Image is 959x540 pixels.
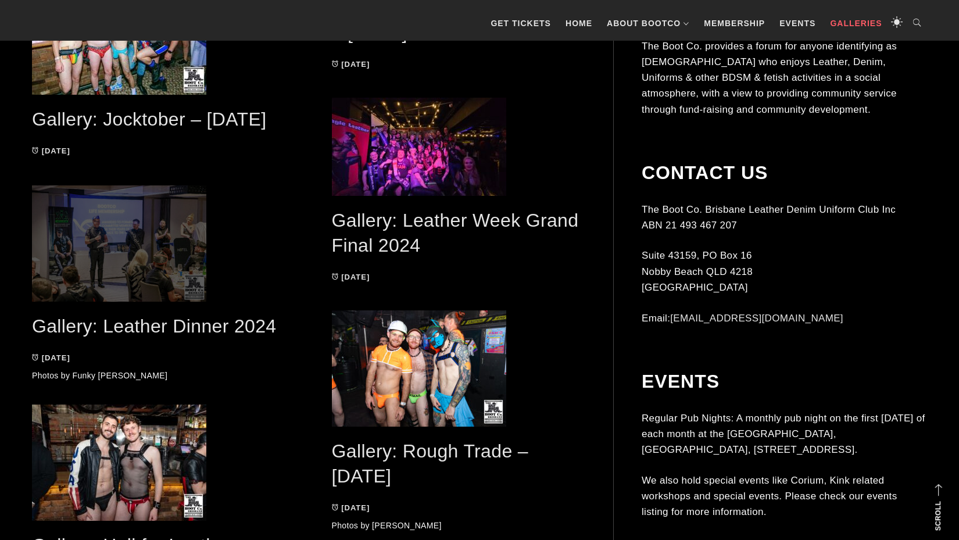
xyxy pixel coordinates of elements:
p: The Boot Co. Brisbane Leather Denim Uniform Club Inc ABN 21 493 467 207 [642,202,926,233]
p: Email: [642,310,926,326]
p: Regular Pub Nights: A monthly pub night on the first [DATE] of each month at the [GEOGRAPHIC_DATA... [642,410,926,458]
time: [DATE] [42,353,70,362]
strong: Scroll [934,501,942,531]
a: [DATE] [332,60,370,69]
p: We also hold special events like Corium, Kink related workshops and special events. Please check ... [642,473,926,520]
h2: Contact Us [642,162,926,184]
h2: Events [642,370,926,392]
time: [DATE] [42,146,70,155]
a: [DATE] [332,273,370,281]
a: [DATE] [332,503,370,512]
a: [DATE] [32,146,70,155]
p: Suite 43159, PO Box 16 Nobby Beach QLD 4218 [GEOGRAPHIC_DATA] [642,248,926,295]
a: Galleries [824,6,888,41]
a: About BootCo [601,6,695,41]
a: Home [560,6,598,41]
a: [EMAIL_ADDRESS][DOMAIN_NAME] [670,313,843,324]
a: Gallery: Leather Dinner 2024 [32,316,276,337]
a: Gallery: Jocktober – [DATE] [32,109,266,130]
p: Photos by Funky [PERSON_NAME] [32,369,285,382]
p: The Boot Co. provides a forum for anyone identifying as [DEMOGRAPHIC_DATA] who enjoys Leather, De... [642,38,926,117]
a: Gallery: Rough Trade – [DATE] [332,441,528,487]
time: [DATE] [341,273,370,281]
a: [DATE] [32,353,70,362]
time: [DATE] [341,503,370,512]
a: GET TICKETS [485,6,557,41]
a: Gallery: Leather Week Grand Final 2024 [332,210,579,256]
a: Membership [698,6,771,41]
time: [DATE] [341,60,370,69]
p: Photos by [PERSON_NAME] [332,519,585,532]
a: Events [774,6,821,41]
